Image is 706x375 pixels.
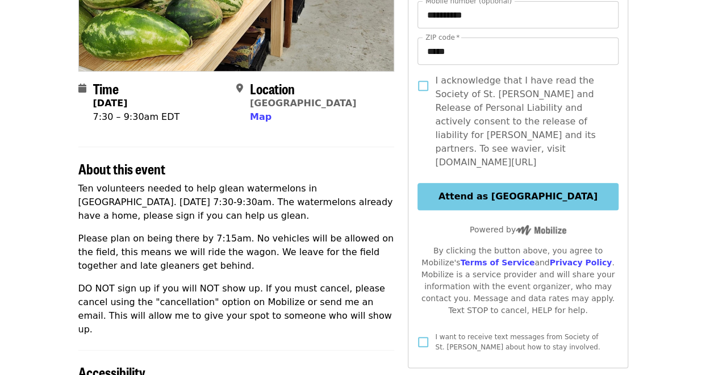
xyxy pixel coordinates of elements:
[435,74,609,169] span: I acknowledge that I have read the Society of St. [PERSON_NAME] and Release of Personal Liability...
[93,98,128,109] strong: [DATE]
[250,78,295,98] span: Location
[78,232,395,273] p: Please plan on being there by 7:15am. No vehicles will be allowed on the field, this means we wil...
[93,110,180,124] div: 7:30 – 9:30am EDT
[78,182,395,223] p: Ten volunteers needed to help glean watermelons in [GEOGRAPHIC_DATA]. [DATE] 7:30-9:30am. The wat...
[516,225,566,235] img: Powered by Mobilize
[78,282,395,336] p: DO NOT sign up if you will NOT show up. If you must cancel, please cancel using the "cancellation...
[417,245,618,316] div: By clicking the button above, you agree to Mobilize's and . Mobilize is a service provider and wi...
[417,1,618,28] input: Mobile number (optional)
[460,258,534,267] a: Terms of Service
[250,98,356,109] a: [GEOGRAPHIC_DATA]
[470,225,566,234] span: Powered by
[93,78,119,98] span: Time
[417,37,618,65] input: ZIP code
[425,34,459,41] label: ZIP code
[435,333,600,351] span: I want to receive text messages from Society of St. [PERSON_NAME] about how to stay involved.
[250,110,271,124] button: Map
[549,258,612,267] a: Privacy Policy
[78,83,86,94] i: calendar icon
[78,159,165,178] span: About this event
[236,83,243,94] i: map-marker-alt icon
[417,183,618,210] button: Attend as [GEOGRAPHIC_DATA]
[250,111,271,122] span: Map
